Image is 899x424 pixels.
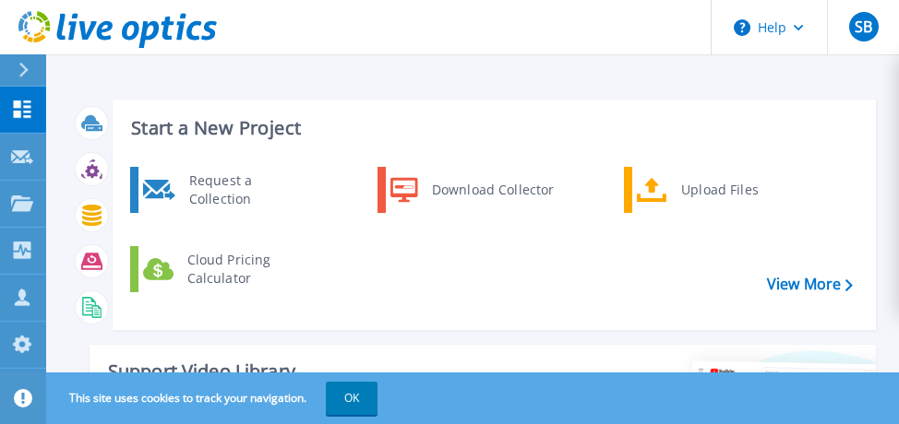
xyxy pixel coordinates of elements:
div: Support Video Library [108,359,512,383]
a: Upload Files [624,167,813,213]
div: Upload Files [672,171,809,208]
a: Request a Collection [130,167,319,213]
a: Download Collector [378,167,567,213]
div: Request a Collection [180,171,315,208]
a: View More [767,276,853,293]
span: This site uses cookies to track your navigation. [51,382,378,415]
h3: Start a New Project [131,118,852,138]
div: Cloud Pricing Calculator [178,251,315,288]
div: Download Collector [423,171,562,208]
a: Cloud Pricing Calculator [130,246,319,292]
span: SB [855,19,872,34]
button: OK [326,382,378,415]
